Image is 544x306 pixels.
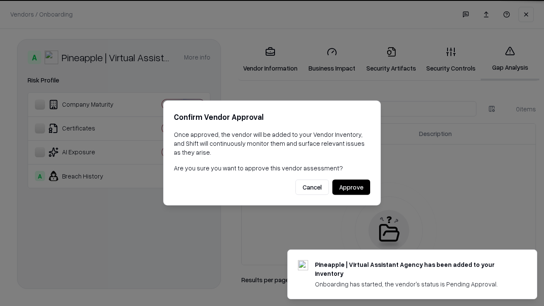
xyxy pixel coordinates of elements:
p: Once approved, the vendor will be added to your Vendor Inventory, and Shift will continuously mon... [174,130,370,157]
div: Onboarding has started, the vendor's status is Pending Approval. [315,280,516,289]
div: Pineapple | Virtual Assistant Agency has been added to your inventory [315,260,516,278]
button: Cancel [295,180,329,195]
h2: Confirm Vendor Approval [174,111,370,123]
button: Approve [332,180,370,195]
img: trypineapple.com [298,260,308,270]
p: Are you sure you want to approve this vendor assessment? [174,164,370,173]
